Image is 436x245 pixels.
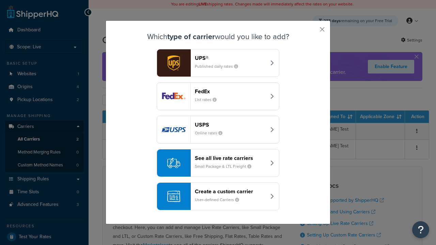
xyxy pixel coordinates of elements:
button: ups logoUPS®Published daily rates [157,49,279,77]
img: fedEx logo [157,83,190,110]
button: Open Resource Center [412,221,429,238]
img: usps logo [157,116,190,143]
header: FedEx [195,88,266,95]
small: Published daily rates [195,63,244,69]
small: User-defined Carriers [195,197,245,203]
header: See all live rate carriers [195,155,266,161]
img: ups logo [157,49,190,77]
button: See all live rate carriersSmall Package & LTL Freight [157,149,279,177]
small: List rates [195,97,222,103]
h3: Which would you like to add? [123,33,313,41]
header: UPS® [195,55,266,61]
button: usps logoUSPSOnline rates [157,116,279,144]
img: icon-carrier-custom-c93b8a24.svg [167,190,180,203]
small: Small Package & LTL Freight [195,163,257,169]
small: Online rates [195,130,228,136]
header: USPS [195,121,266,128]
header: Create a custom carrier [195,188,266,195]
strong: type of carrier [167,31,215,42]
img: icon-carrier-liverate-becf4550.svg [167,157,180,169]
button: fedEx logoFedExList rates [157,82,279,110]
button: Create a custom carrierUser-defined Carriers [157,182,279,210]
